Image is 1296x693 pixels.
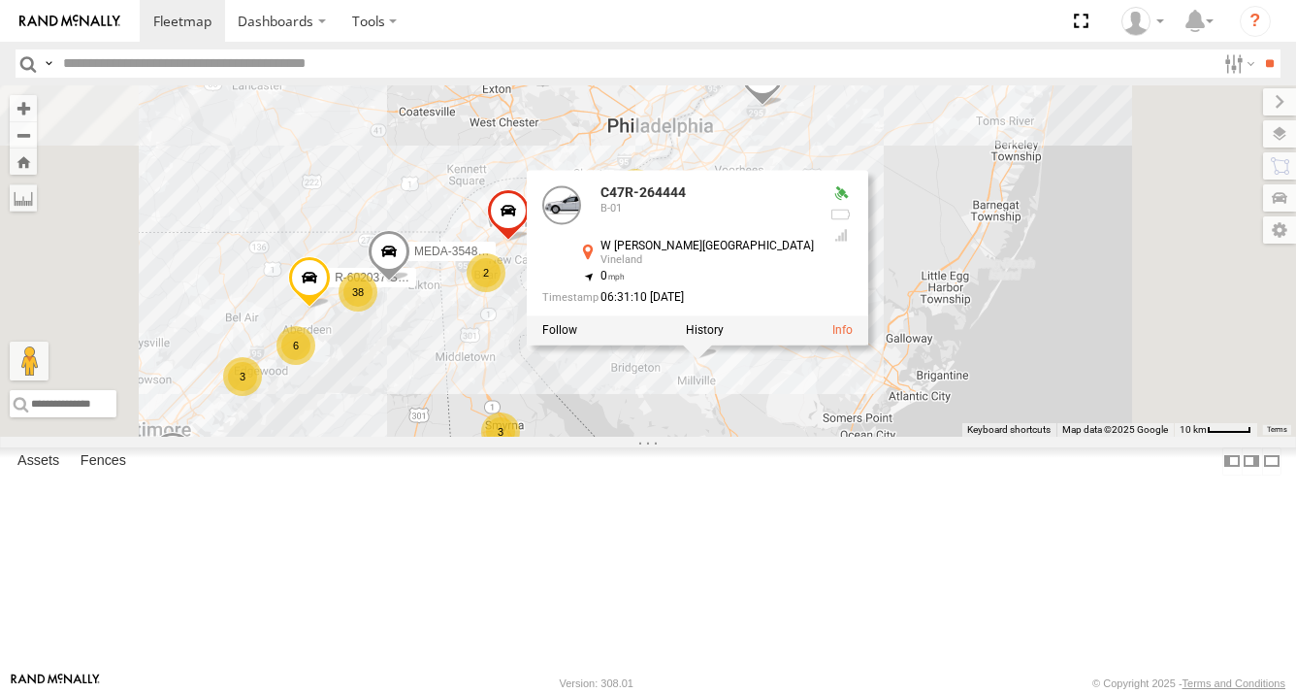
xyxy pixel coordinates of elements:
[600,186,814,201] div: C47R-264444
[10,95,37,121] button: Zoom in
[1262,447,1281,476] label: Hide Summary Table
[600,255,814,267] div: Vineland
[10,184,37,212] label: Measure
[481,412,520,451] div: 3
[414,245,514,258] span: MEDA-354808-Roll
[1183,677,1285,689] a: Terms and Conditions
[8,447,69,475] label: Assets
[832,324,853,338] a: View Asset Details
[967,423,1051,437] button: Keyboard shortcuts
[829,186,853,202] div: Valid GPS Fix
[335,271,421,284] span: R-602037-Swing
[41,49,56,78] label: Search Query
[600,203,814,214] div: B-01
[19,15,120,28] img: rand-logo.svg
[616,169,655,208] div: 39
[600,241,814,253] div: W [PERSON_NAME][GEOGRAPHIC_DATA]
[1242,447,1261,476] label: Dock Summary Table to the Right
[560,677,633,689] div: Version: 308.01
[467,253,505,292] div: 2
[1092,677,1285,689] div: © Copyright 2025 -
[1267,426,1287,434] a: Terms (opens in new tab)
[1174,423,1257,437] button: Map Scale: 10 km per 42 pixels
[1240,6,1271,37] i: ?
[1222,447,1242,476] label: Dock Summary Table to the Left
[829,208,853,223] div: No battery health information received from this device.
[71,447,136,475] label: Fences
[10,148,37,175] button: Zoom Home
[1062,424,1168,435] span: Map data ©2025 Google
[223,357,262,396] div: 3
[10,342,49,380] button: Drag Pegman onto the map to open Street View
[542,291,814,304] div: Date/time of location update
[11,674,100,693] a: Visit our Website
[1180,424,1207,435] span: 10 km
[339,273,377,312] div: 38
[276,326,315,365] div: 6
[542,324,577,338] label: Realtime tracking of Asset
[10,121,37,148] button: Zoom out
[1263,216,1296,244] label: Map Settings
[600,270,625,283] span: 0
[829,228,853,244] div: Last Event GSM Signal Strength
[1115,7,1171,36] div: Tim Albro
[1216,49,1258,78] label: Search Filter Options
[686,324,724,338] label: View Asset History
